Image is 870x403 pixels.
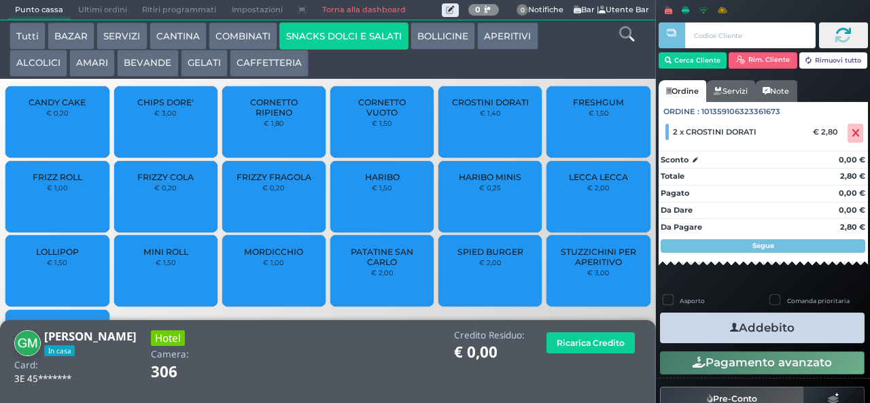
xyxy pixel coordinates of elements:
button: Ricarica Credito [546,332,635,353]
small: € 0,20 [154,183,177,192]
button: SERVIZI [97,22,147,50]
input: Codice Cliente [685,22,815,48]
h3: Hotel [151,330,185,346]
span: MINI ROLL [143,247,188,257]
span: FRIZZY COLA [137,172,194,182]
button: Rimuovi tutto [799,52,868,69]
button: CAFFETTERIA [230,50,309,77]
strong: Pagato [661,188,689,198]
small: € 1,40 [480,109,501,117]
button: BOLLICINE [411,22,475,50]
span: In casa [44,345,75,356]
small: € 0,25 [479,183,501,192]
a: Servizi [706,80,755,102]
strong: Totale [661,171,684,181]
strong: Sconto [661,154,689,166]
strong: 0,00 € [839,205,865,215]
button: Pagamento avanzato [660,351,865,374]
small: € 1,50 [372,119,392,127]
span: 2 x CROSTINI DORATI [673,127,756,137]
strong: 0,00 € [839,155,865,164]
button: BEVANDE [117,50,178,77]
small: € 1,50 [372,183,392,192]
small: € 1,50 [47,258,67,266]
span: CORNETTO RIPIENO [234,97,315,118]
a: Ordine [659,80,706,102]
a: Note [755,80,797,102]
b: [PERSON_NAME] [44,328,137,344]
button: Rim. Cliente [729,52,797,69]
span: CHIPS DORE' [137,97,194,107]
label: Asporto [680,296,705,305]
span: STUZZICHINI PER APERITIVO [558,247,639,267]
span: Ritiri programmati [135,1,224,20]
strong: 2,80 € [840,222,865,232]
button: Cerca Cliente [659,52,727,69]
small: € 2,00 [479,258,502,266]
small: € 1,80 [264,119,284,127]
span: FRESHGUM [573,97,624,107]
small: € 1,50 [156,258,176,266]
span: MORDICCHIO [244,247,303,257]
strong: 0,00 € [839,188,865,198]
button: GELATI [181,50,228,77]
button: AMARI [69,50,115,77]
img: GIUSEPPE MOSCATO [14,330,41,357]
span: HARIBO MINIS [459,172,521,182]
span: 101359106323361673 [701,106,780,118]
h4: Camera: [151,349,189,360]
span: LOLLIPOP [36,247,79,257]
label: Comanda prioritaria [787,296,850,305]
button: APERITIVI [477,22,538,50]
button: CANTINA [150,22,207,50]
small: € 0,20 [262,183,285,192]
button: Tutti [10,22,46,50]
h4: Card: [14,360,38,370]
span: SPIED BURGER [457,247,523,257]
span: Ultimi ordini [71,1,135,20]
button: BAZAR [48,22,94,50]
button: COMBINATI [209,22,277,50]
span: Impostazioni [224,1,290,20]
span: LECCA LECCA [569,172,628,182]
small: € 3,00 [587,268,610,277]
strong: Segue [752,241,774,250]
small: € 1,00 [263,258,284,266]
h1: € 0,00 [454,344,525,361]
button: SNACKS DOLCI E SALATI [279,22,408,50]
strong: Da Dare [661,205,693,215]
button: Addebito [660,313,865,343]
span: CANDY CAKE [29,97,86,107]
span: Punto cassa [7,1,71,20]
small: € 2,00 [371,268,394,277]
span: FRIZZY FRAGOLA [237,172,311,182]
small: € 2,00 [587,183,610,192]
span: CROSTINI DORATI [452,97,529,107]
small: € 3,00 [154,109,177,117]
strong: 2,80 € [840,171,865,181]
div: € 2,80 [811,127,845,137]
strong: Da Pagare [661,222,702,232]
span: CORNETTO VUOTO [342,97,423,118]
span: HARIBO [365,172,400,182]
b: 0 [475,5,481,14]
small: € 0,20 [46,109,69,117]
small: € 1,00 [47,183,68,192]
span: Ordine : [663,106,699,118]
h1: 306 [151,364,215,381]
span: PATATINE SAN CARLO [342,247,423,267]
a: Torna alla dashboard [314,1,413,20]
h4: Credito Residuo: [454,330,525,340]
button: ALCOLICI [10,50,67,77]
span: 0 [517,4,529,16]
small: € 1,50 [589,109,609,117]
span: FRIZZ ROLL [33,172,82,182]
